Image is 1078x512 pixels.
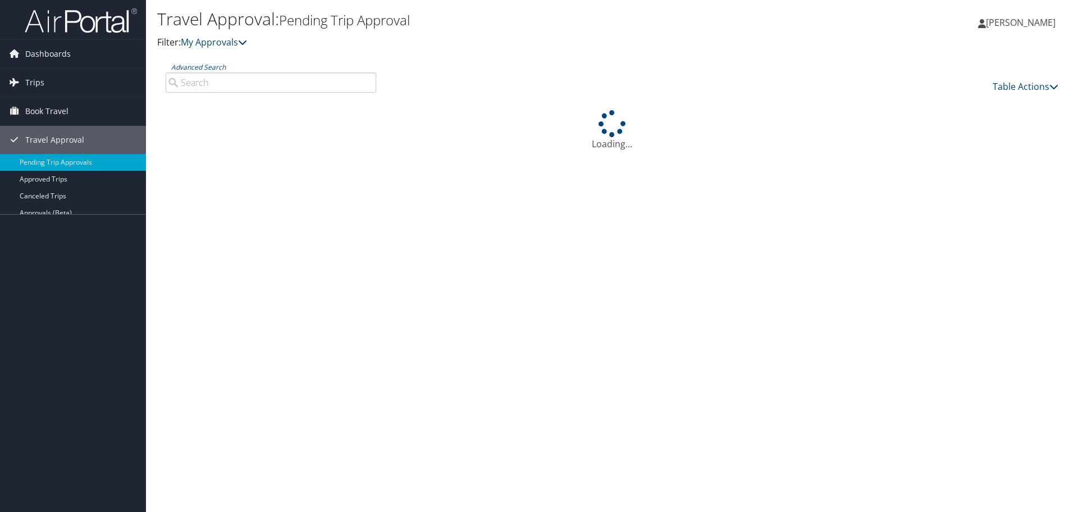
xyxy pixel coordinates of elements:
[25,7,137,34] img: airportal-logo.png
[171,62,226,72] a: Advanced Search
[25,69,44,97] span: Trips
[166,73,376,93] input: Advanced Search
[157,110,1067,151] div: Loading...
[25,126,84,154] span: Travel Approval
[986,16,1056,29] span: [PERSON_NAME]
[978,6,1067,39] a: [PERSON_NAME]
[279,11,410,29] small: Pending Trip Approval
[25,40,71,68] span: Dashboards
[157,35,764,50] p: Filter:
[181,36,247,48] a: My Approvals
[25,97,68,125] span: Book Travel
[157,7,764,31] h1: Travel Approval:
[993,80,1058,93] a: Table Actions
